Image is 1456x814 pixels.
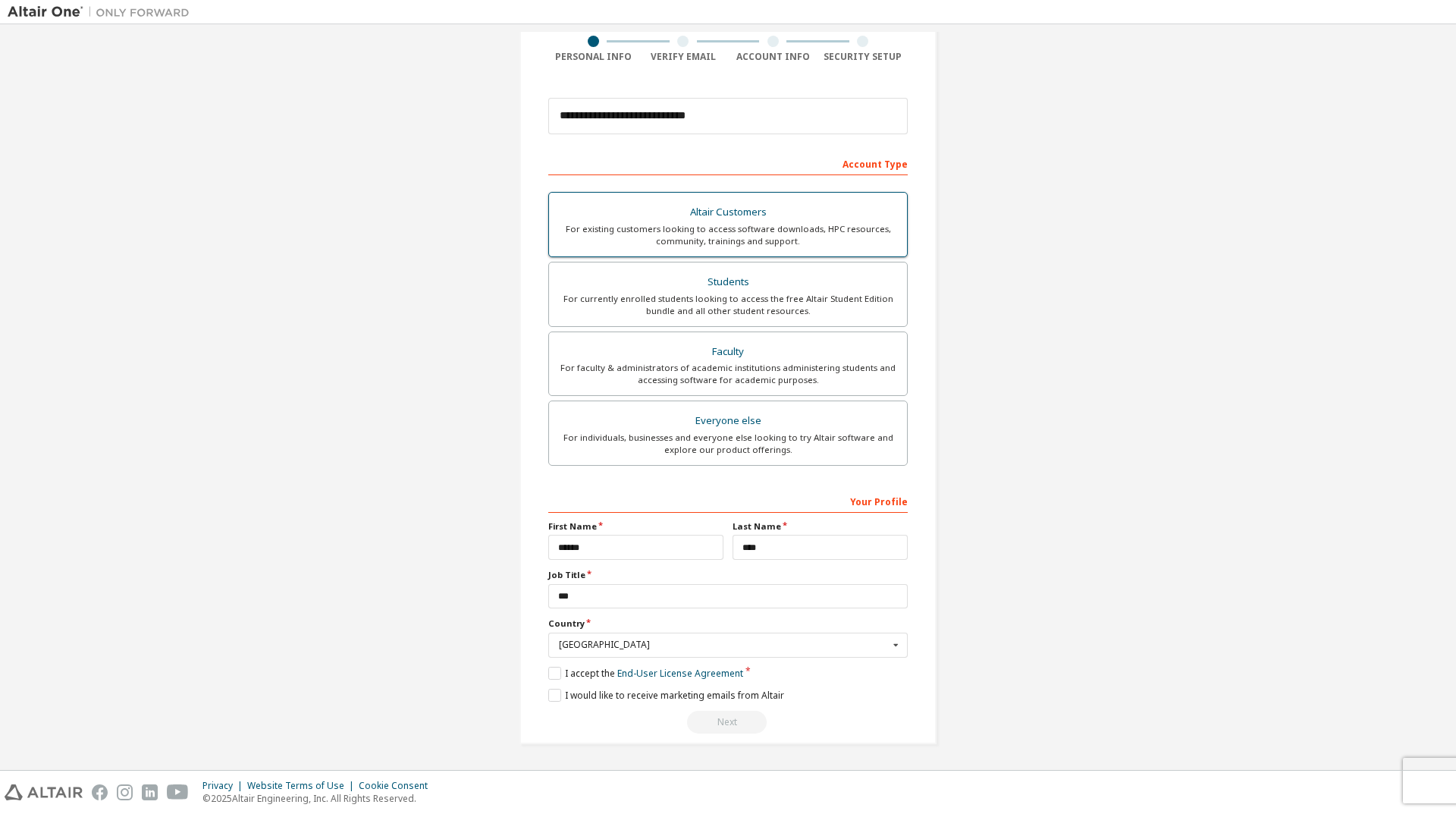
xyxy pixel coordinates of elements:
[558,293,898,317] div: For currently enrolled students looking to access the free Altair Student Edition bundle and all ...
[548,689,784,702] label: I would like to receive marketing emails from Altair
[818,51,908,63] div: Security Setup
[558,432,898,456] div: For individuals, businesses and everyone else looking to try Altair software and explore our prod...
[142,784,158,800] img: linkedin.svg
[92,784,108,800] img: facebook.svg
[558,272,898,293] div: Students
[548,520,723,533] label: First Name
[548,667,743,680] label: I accept the
[558,223,898,247] div: For existing customers looking to access software downloads, HPC resources, community, trainings ...
[8,5,197,20] img: Altair One
[548,569,908,581] label: Job Title
[558,341,898,363] div: Faculty
[548,711,908,734] div: Select your account type to continue
[202,792,437,805] p: © 2025 Altair Engineering, Inc. All Rights Reserved.
[202,780,247,792] div: Privacy
[548,51,639,63] div: Personal Info
[117,784,133,800] img: instagram.svg
[359,780,437,792] div: Cookie Consent
[548,151,908,175] div: Account Type
[247,780,359,792] div: Website Terms of Use
[167,784,189,800] img: youtube.svg
[558,362,898,386] div: For faculty & administrators of academic institutions administering students and accessing softwa...
[558,202,898,223] div: Altair Customers
[559,640,889,649] div: [GEOGRAPHIC_DATA]
[728,51,818,63] div: Account Info
[558,410,898,432] div: Everyone else
[639,51,729,63] div: Verify Email
[5,784,83,800] img: altair_logo.svg
[548,618,908,630] label: Country
[733,520,908,533] label: Last Name
[617,667,743,680] a: End-User License Agreement
[548,489,908,513] div: Your Profile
